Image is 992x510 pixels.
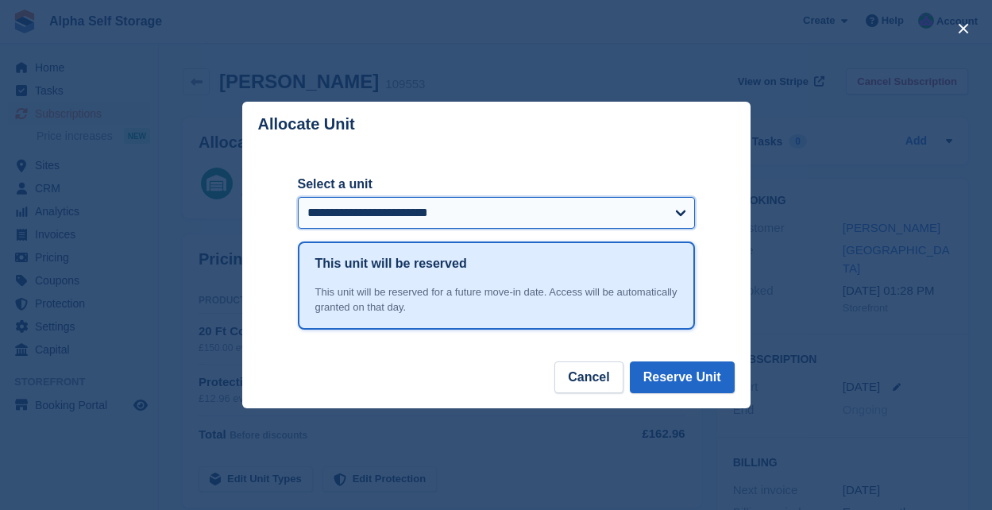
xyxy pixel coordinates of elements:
[315,284,677,315] div: This unit will be reserved for a future move-in date. Access will be automatically granted on tha...
[554,361,623,393] button: Cancel
[951,16,976,41] button: close
[298,175,695,194] label: Select a unit
[630,361,735,393] button: Reserve Unit
[258,115,355,133] p: Allocate Unit
[315,254,467,273] h1: This unit will be reserved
